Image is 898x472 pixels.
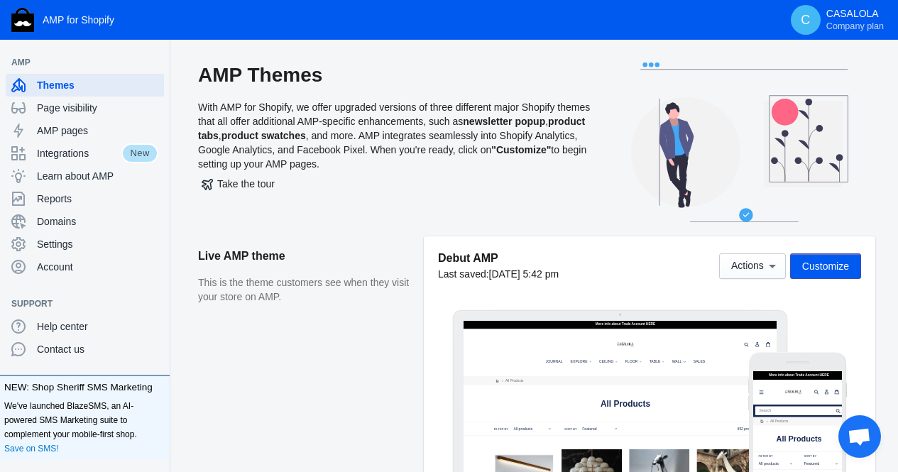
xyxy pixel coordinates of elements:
a: Domains [6,210,164,233]
label: Sort by [296,316,333,329]
span: FLOOR [476,118,513,131]
button: Customize [790,253,861,279]
span: Learn about AMP [37,169,158,183]
button: Add a sales channel [144,301,167,307]
span: Take the tour [202,178,275,190]
a: Account [6,256,164,278]
a: Contact us [6,338,164,361]
span: 892 products [16,302,69,312]
span: Themes [37,78,158,92]
a: Home [87,168,113,194]
b: newsletter popup [463,116,545,127]
button: WALL [606,116,660,135]
span: Account [37,260,158,274]
span: Domains [37,214,158,229]
span: Customize [802,260,849,272]
img: Shop Sheriff Logo [11,8,34,32]
a: IntegrationsNew [6,142,164,165]
p: This is the theme customers see when they visit your store on AMP. [198,276,410,304]
div: Last saved: [438,267,559,281]
b: "Customize" [491,144,551,155]
span: New [121,143,158,163]
span: All Products [68,187,202,213]
span: Integrations [37,146,121,160]
span: Page visibility [37,101,158,115]
span: › [38,137,45,162]
h5: Debut AMP [438,251,559,265]
a: AMP pages [6,119,164,142]
span: AMP pages [37,124,158,138]
span: SALES [676,118,710,131]
button: EXPLORE [307,116,383,135]
button: CEILING [392,116,460,135]
a: submit search [243,105,257,131]
img: image [451,49,500,99]
img: image [92,38,142,88]
span: Reports [37,192,158,206]
span: EXPLORE [314,118,365,131]
span: C [799,13,813,27]
a: Home [13,136,39,163]
h2: AMP Themes [198,62,604,88]
span: Support [11,297,144,311]
div: With AMP for Shopify, we offer upgraded versions of three different major Shopify themes that all... [198,62,604,236]
a: Reports [6,187,164,210]
label: Sort by [149,246,254,258]
span: All Products [48,137,105,162]
a: Learn about AMP [6,165,164,187]
a: Save on SMS! [4,441,59,456]
span: All Products [403,234,549,261]
span: Company plan [826,21,884,32]
span: Help center [37,319,158,334]
span: › [111,169,119,194]
span: AMP for Shopify [43,14,114,26]
span: WALL [613,118,642,131]
b: product swatches [221,130,306,141]
h2: Live AMP theme [198,236,410,276]
input: Search [6,105,264,131]
span: AMP [11,55,144,70]
a: JOURNAL [234,116,298,135]
label: Filter by [89,316,132,329]
button: TABLE [540,116,598,135]
button: Actions [719,253,786,279]
label: Filter by [16,246,121,258]
span: TABLE [547,118,579,131]
button: Take the tour [198,171,278,197]
p: CASALOLA [826,8,884,32]
button: Add a sales channel [144,60,167,65]
div: Open chat [838,415,881,458]
button: FLOOR [469,116,530,135]
span: All Products [121,169,179,194]
span: Contact us [37,342,158,356]
span: JOURNAL [241,118,291,131]
span: [DATE] 5:42 pm [489,268,559,280]
a: SALES [669,116,717,135]
a: Themes [6,74,164,97]
a: Page visibility [6,97,164,119]
button: Menu [9,49,39,77]
span: Actions [731,260,764,272]
span: CEILING [399,118,442,131]
a: Settings [6,233,164,256]
span: Settings [37,237,158,251]
span: 892 products [806,316,863,327]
